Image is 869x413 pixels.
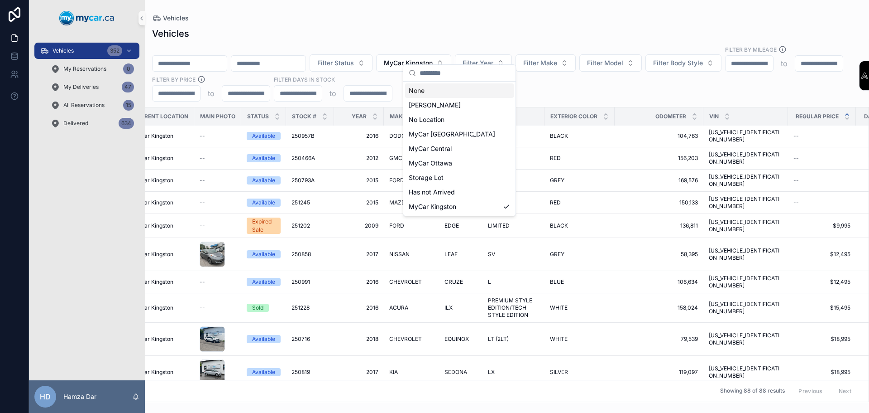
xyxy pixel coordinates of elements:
span: Exterior Color [550,113,597,120]
div: Available [252,176,275,185]
a: CHEVROLET [389,335,434,343]
span: -- [200,155,205,162]
a: 2017 [339,251,378,258]
a: ACURA [389,304,434,311]
span: 250819 [291,369,310,376]
a: LX [488,369,539,376]
span: 251228 [291,304,310,311]
span: MAZDA [389,199,409,206]
span: MyCar Kingston [132,132,173,140]
span: CHEVROLET [389,335,422,343]
span: SEDONA [444,369,467,376]
span: 250858 [291,251,311,258]
a: Available [247,250,281,258]
div: Available [252,335,275,343]
span: SILVER [550,369,568,376]
span: ILX [444,304,453,311]
a: MyCar Kingston [132,304,189,311]
a: -- [200,155,236,162]
span: -- [200,199,205,206]
div: Sold [252,304,263,312]
a: 2012 [339,155,378,162]
a: 2017 [339,369,378,376]
button: Select Button [516,54,576,72]
span: 250793A [291,177,315,184]
a: 2016 [339,132,378,140]
span: MyCar Kingston [132,251,173,258]
button: Select Button [376,54,451,72]
a: [US_VEHICLE_IDENTIFICATION_NUMBER] [709,247,783,262]
span: RED [550,155,561,162]
span: GMC [389,155,402,162]
a: 104,763 [620,132,698,140]
div: 15 [123,100,134,111]
a: 169,576 [620,177,698,184]
span: -- [793,132,799,140]
span: LIMITED [488,222,510,229]
span: MyCar Kingston [132,335,173,343]
a: 250466A [291,155,329,162]
a: 251245 [291,199,329,206]
label: Filter By Mileage [725,45,777,53]
a: EDGE [444,222,477,229]
a: RED [550,199,609,206]
span: -- [200,222,205,229]
span: MyCar Kingston [384,58,433,68]
a: Available [247,154,281,162]
span: BLACK [550,132,568,140]
span: [US_VEHICLE_IDENTIFICATION_NUMBER] [709,365,783,379]
span: No Location [409,115,444,124]
a: GREY [550,177,609,184]
p: to [208,88,215,99]
a: -- [200,278,236,286]
a: 251228 [291,304,329,311]
span: 106,634 [620,278,698,286]
a: [US_VEHICLE_IDENTIFICATION_NUMBER] [709,275,783,289]
span: 2016 [339,278,378,286]
div: None [405,83,514,98]
a: -- [200,199,236,206]
div: Available [252,199,275,207]
a: ILX [444,304,477,311]
a: 156,203 [620,155,698,162]
span: LX [488,369,495,376]
span: 250716 [291,335,310,343]
a: -- [793,132,850,140]
a: MyCar Kingston [132,369,189,376]
span: MyCar [GEOGRAPHIC_DATA] [409,130,495,139]
span: 2015 [339,199,378,206]
a: 2018 [339,335,378,343]
span: 250466A [291,155,315,162]
label: Filter Days In Stock [274,75,335,83]
span: EQUINOX [444,335,469,343]
span: Status [247,113,269,120]
a: All Reservations15 [45,97,139,113]
a: [US_VEHICLE_IDENTIFICATION_NUMBER] [709,301,783,315]
a: Available [247,199,281,207]
p: to [329,88,336,99]
a: 150,133 [620,199,698,206]
span: [PERSON_NAME] [409,101,461,110]
span: Filter Make [523,58,557,68]
span: Make [390,113,406,120]
a: -- [200,177,236,184]
button: Select Button [579,54,642,72]
span: $15,495 [793,304,850,311]
span: MyCar Kingston [132,155,173,162]
a: WHITE [550,304,609,311]
span: -- [793,177,799,184]
a: Vehicles [152,14,189,23]
a: My Deliveries47 [45,79,139,95]
a: BLUE [550,278,609,286]
p: to [781,58,788,69]
span: Vehicles [53,47,74,54]
a: [US_VEHICLE_IDENTIFICATION_NUMBER] [709,173,783,188]
span: ACURA [389,304,408,311]
div: 634 [119,118,134,129]
a: L [488,278,539,286]
span: RED [550,199,561,206]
